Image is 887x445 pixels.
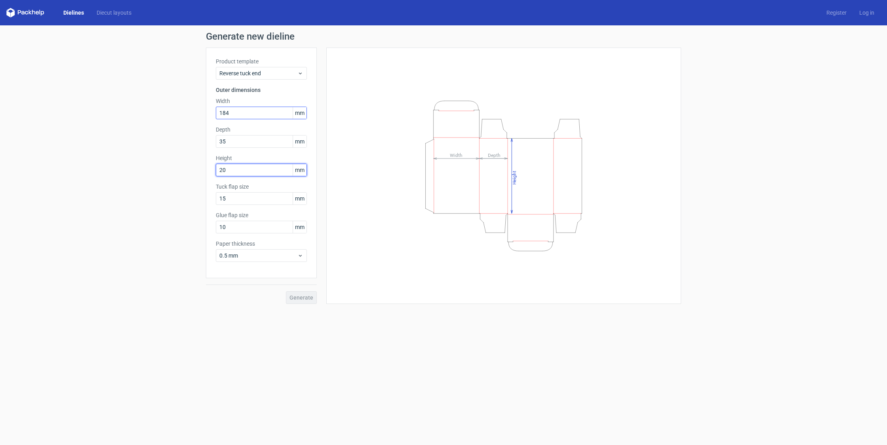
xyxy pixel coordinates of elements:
span: mm [293,107,306,119]
a: Log in [853,9,881,17]
h1: Generate new dieline [206,32,681,41]
span: mm [293,221,306,233]
label: Width [216,97,307,105]
label: Glue flap size [216,211,307,219]
label: Height [216,154,307,162]
span: Reverse tuck end [219,69,297,77]
tspan: Height [512,170,517,184]
label: Product template [216,57,307,65]
span: mm [293,193,306,204]
a: Dielines [57,9,90,17]
label: Depth [216,126,307,134]
tspan: Width [450,152,463,158]
span: 0.5 mm [219,252,297,260]
label: Tuck flap size [216,183,307,191]
label: Paper thickness [216,240,307,248]
a: Register [820,9,853,17]
tspan: Depth [488,152,501,158]
span: mm [293,136,306,147]
a: Diecut layouts [90,9,138,17]
span: mm [293,164,306,176]
h3: Outer dimensions [216,86,307,94]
